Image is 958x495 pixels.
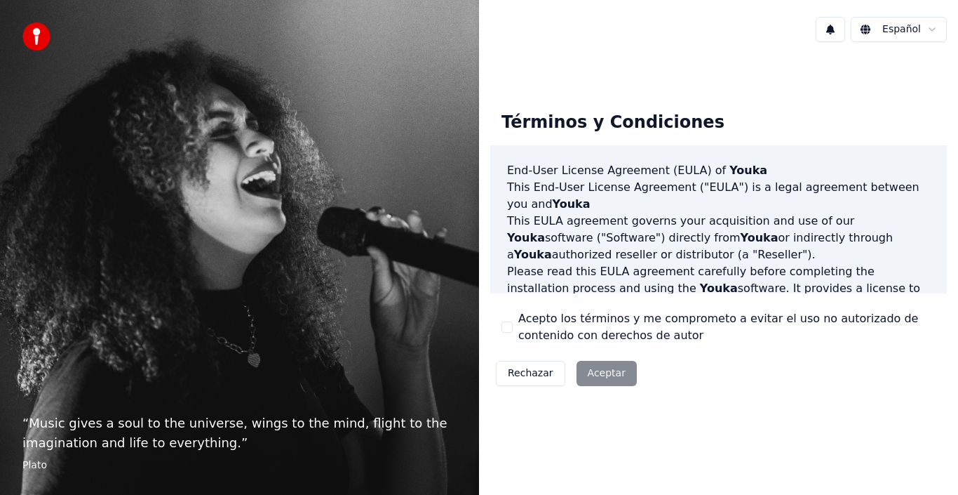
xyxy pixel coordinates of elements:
[741,231,778,244] span: Youka
[22,458,457,473] footer: Plato
[507,179,930,213] p: This End-User License Agreement ("EULA") is a legal agreement between you and
[514,248,552,261] span: Youka
[490,100,736,145] div: Términos y Condiciones
[22,414,457,453] p: “ Music gives a soul to the universe, wings to the mind, flight to the imagination and life to ev...
[553,197,591,211] span: Youka
[507,231,545,244] span: Youka
[496,361,565,386] button: Rechazar
[507,263,930,331] p: Please read this EULA agreement carefully before completing the installation process and using th...
[22,22,50,51] img: youka
[518,310,936,344] label: Acepto los términos y me comprometo a evitar el uso no autorizado de contenido con derechos de autor
[507,162,930,179] h3: End-User License Agreement (EULA) of
[700,282,738,295] span: Youka
[507,213,930,263] p: This EULA agreement governs your acquisition and use of our software ("Software") directly from o...
[729,164,767,177] span: Youka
